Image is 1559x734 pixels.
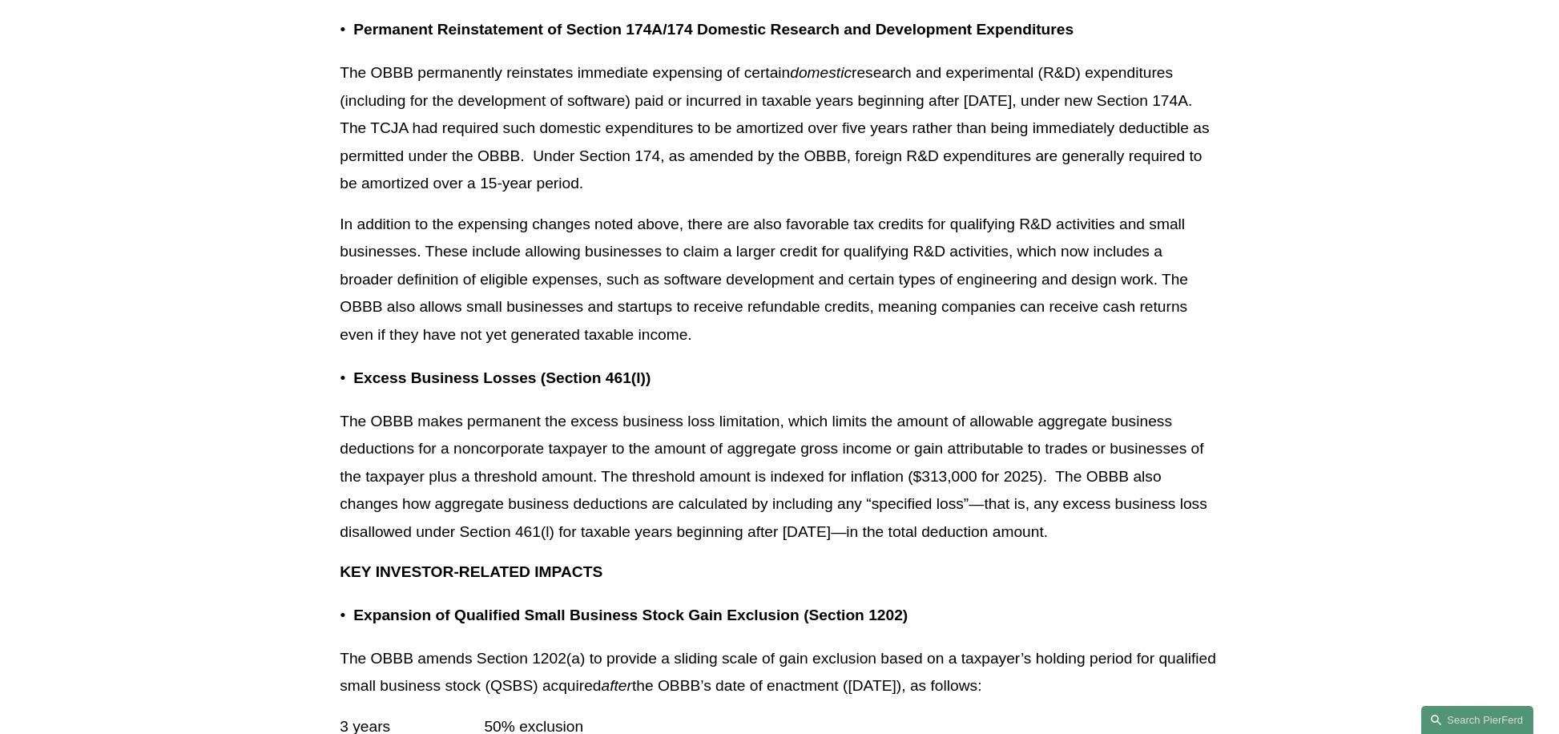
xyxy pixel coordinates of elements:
strong: Excess Business Losses (Section 461(l)) [353,369,651,386]
p: The OBBB makes permanent the excess business loss limitation, which limits the amount of allowabl... [340,408,1219,546]
strong: Expansion of Qualified Small Business Stock Gain Exclusion (Section 1202) [353,607,908,623]
em: domestic [790,64,852,81]
strong: KEY INVESTOR-RELATED IMPACTS [340,563,602,580]
a: Search this site [1421,706,1533,734]
em: after [602,677,632,694]
strong: Permanent Reinstatement of Section 174A/174 Domestic Research and Development Expenditures [353,21,1074,38]
p: The OBBB amends Section 1202(a) to provide a sliding scale of gain exclusion based on a taxpayer’... [340,645,1219,700]
p: In addition to the expensing changes noted above, there are also favorable tax credits for qualif... [340,211,1219,349]
p: The OBBB permanently reinstates immediate expensing of certain research and experimental (R&D) ex... [340,59,1219,198]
